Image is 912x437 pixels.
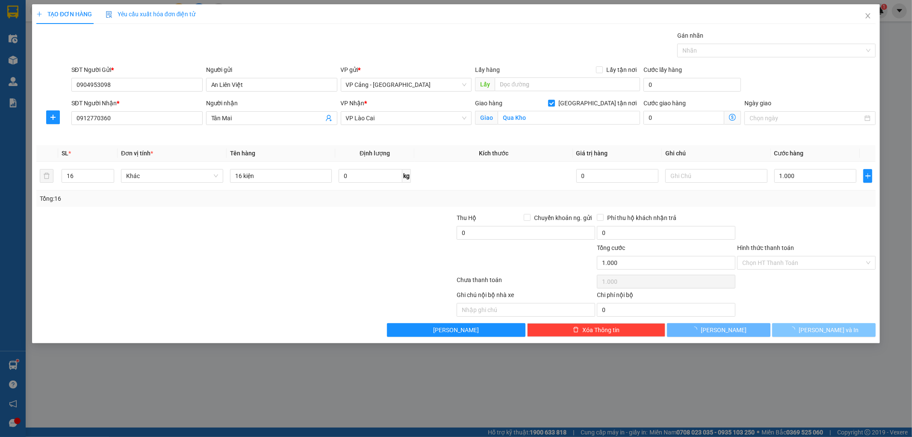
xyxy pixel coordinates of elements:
[475,100,502,107] span: Giao hàng
[402,169,411,183] span: kg
[643,100,686,107] label: Cước giao hàng
[667,323,770,337] button: [PERSON_NAME]
[863,169,873,183] button: plus
[121,150,153,157] span: Đơn vị tính
[479,150,508,157] span: Kích thước
[643,66,682,73] label: Cước lấy hàng
[576,169,658,183] input: 0
[71,98,203,108] div: SĐT Người Nhận
[604,213,680,223] span: Phí thu hộ khách nhận trả
[576,150,608,157] span: Giá trị hàng
[206,65,337,74] div: Người gửi
[456,275,596,290] div: Chưa thanh toán
[597,290,735,303] div: Chi phí nội bộ
[729,114,736,121] span: dollar-circle
[498,111,640,125] input: Giao tận nơi
[475,66,500,73] span: Lấy hàng
[856,4,880,28] button: Close
[495,77,640,91] input: Dọc đường
[49,28,91,35] strong: TĐ chuyển phát:
[582,325,620,335] span: Xóa Thông tin
[789,327,799,333] span: loading
[457,214,476,221] span: Thu Hộ
[40,194,352,203] div: Tổng: 16
[71,65,203,74] div: SĐT Người Gửi
[325,115,332,122] span: user-add
[341,100,365,107] span: VP Nhận
[772,323,876,337] button: [PERSON_NAME] và In
[475,111,498,125] span: Giao
[206,98,337,108] div: Người nhận
[799,325,859,335] span: [PERSON_NAME] và In
[527,323,666,337] button: deleteXóa Thông tin
[4,56,90,74] span: VP Cảng - [GEOGRAPHIC_DATA]
[360,150,390,157] span: Định lượng
[643,78,741,92] input: Cước lấy hàng
[665,169,767,183] input: Ghi Chú
[230,169,332,183] input: VD: Bàn, Ghế
[737,244,794,251] label: Hình thức thanh toán
[750,113,863,123] input: Ngày giao
[4,56,90,74] span: VP gửi:
[555,98,640,108] span: [GEOGRAPHIC_DATA] tận nơi
[662,145,771,162] th: Ghi chú
[341,65,472,74] div: VP gửi
[457,290,595,303] div: Ghi chú nội bộ nhà xe
[46,110,60,124] button: plus
[36,11,42,17] span: plus
[127,56,166,65] span: VP Lào Cai
[597,244,625,251] span: Tổng cước
[62,43,110,51] span: 13:27:59 [DATE]
[126,169,218,182] span: Khác
[387,323,525,337] button: [PERSON_NAME]
[691,327,701,333] span: loading
[865,12,871,19] span: close
[45,7,128,16] strong: VIỆT HIẾU LOGISTIC
[62,150,68,157] span: SL
[573,327,579,333] span: delete
[433,325,479,335] span: [PERSON_NAME]
[47,114,59,121] span: plus
[643,111,724,125] input: Cước giao hàng
[95,56,166,65] span: VP nhận:
[774,150,804,157] span: Cước hàng
[230,150,255,157] span: Tên hàng
[864,172,872,179] span: plus
[106,11,196,18] span: Yêu cầu xuất hóa đơn điện tử
[346,78,467,91] span: VP Cảng - Hà Nội
[36,11,92,18] span: TẠO ĐƠN HÀNG
[677,32,703,39] label: Gán nhãn
[457,303,595,317] input: Nhập ghi chú
[744,100,771,107] label: Ngày giao
[106,11,112,18] img: icon
[475,77,495,91] span: Lấy
[5,13,38,46] img: logo
[603,65,640,74] span: Lấy tận nơi
[40,169,53,183] button: delete
[72,28,124,42] strong: 02143888555, 0243777888
[531,213,595,223] span: Chuyển khoản ng. gửi
[346,112,467,125] span: VP Lào Cai
[52,18,121,27] strong: PHIẾU GỬI HÀNG
[701,325,747,335] span: [PERSON_NAME]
